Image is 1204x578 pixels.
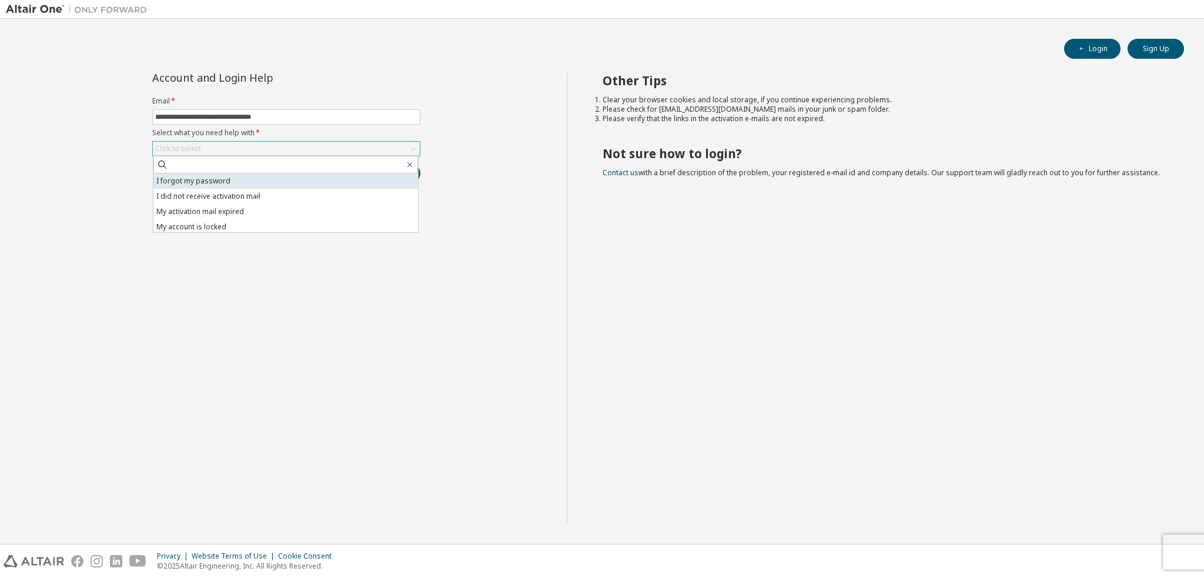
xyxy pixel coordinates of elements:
img: instagram.svg [91,555,103,567]
li: I forgot my password [153,173,418,189]
h2: Other Tips [603,73,1163,88]
div: Website Terms of Use [192,552,278,561]
img: youtube.svg [129,555,146,567]
label: Select what you need help with [152,128,420,138]
div: Cookie Consent [278,552,339,561]
button: Login [1064,39,1121,59]
p: © 2025 Altair Engineering, Inc. All Rights Reserved. [157,561,339,571]
button: Sign Up [1128,39,1184,59]
img: facebook.svg [71,555,83,567]
span: with a brief description of the problem, your registered e-mail id and company details. Our suppo... [603,168,1160,178]
div: Click to select [153,142,420,156]
img: linkedin.svg [110,555,122,567]
img: Altair One [6,4,153,15]
li: Clear your browser cookies and local storage, if you continue experiencing problems. [603,95,1163,105]
a: Contact us [603,168,638,178]
li: Please check for [EMAIL_ADDRESS][DOMAIN_NAME] mails in your junk or spam folder. [603,105,1163,114]
img: altair_logo.svg [4,555,64,567]
div: Click to select [155,144,201,153]
li: Please verify that the links in the activation e-mails are not expired. [603,114,1163,123]
div: Account and Login Help [152,73,367,82]
label: Email [152,96,420,106]
h2: Not sure how to login? [603,146,1163,161]
div: Privacy [157,552,192,561]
